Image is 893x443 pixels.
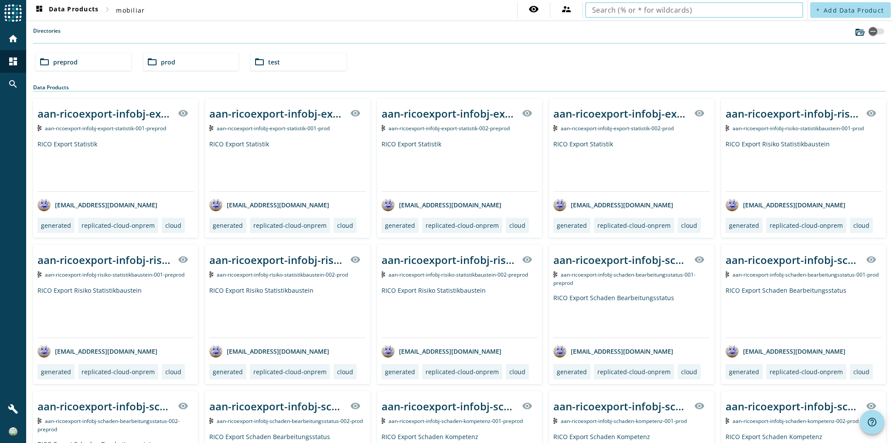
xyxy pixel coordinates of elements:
[209,140,365,191] div: RICO Export Statistik
[34,5,99,15] span: Data Products
[112,2,148,18] button: mobiliar
[385,221,415,230] div: generated
[382,399,517,413] div: aan-ricoexport-infobj-schaden-kompetenz-001-_stage_
[553,271,557,277] img: Kafka Topic: aan-ricoexport-infobj-schaden-bearbeitungsstatus-001-preprod
[161,58,175,66] span: prod
[217,271,348,278] span: Kafka Topic: aan-ricoexport-infobj-risiko-statistikbaustein-002-prod
[726,140,882,191] div: RICO Export Risiko Statistikbaustein
[4,4,22,22] img: spoud-logo.svg
[726,125,729,131] img: Kafka Topic: aan-ricoexport-infobj-risiko-statistikbaustein-001-prod
[726,399,861,413] div: aan-ricoexport-infobj-schaden-kompetenz-002-_stage_
[209,198,329,211] div: [EMAIL_ADDRESS][DOMAIN_NAME]
[729,221,759,230] div: generated
[37,286,194,338] div: RICO Export Risiko Statistikbaustein
[853,221,869,230] div: cloud
[553,345,673,358] div: [EMAIL_ADDRESS][DOMAIN_NAME]
[561,4,572,14] mat-icon: supervisor_account
[37,140,194,191] div: RICO Export Statistik
[597,221,671,230] div: replicated-cloud-onprem
[37,271,41,277] img: Kafka Topic: aan-ricoexport-infobj-risiko-statistikbaustein-001-preprod
[37,345,157,358] div: [EMAIL_ADDRESS][DOMAIN_NAME]
[553,399,688,413] div: aan-ricoexport-infobj-schaden-kompetenz-001-_stage_
[726,198,845,211] div: [EMAIL_ADDRESS][DOMAIN_NAME]
[426,221,499,230] div: replicated-cloud-onprem
[553,140,709,191] div: RICO Export Statistik
[254,57,265,67] mat-icon: folder_open
[553,253,688,267] div: aan-ricoexport-infobj-schaden-bearbeitungsstatus-001-_stage_
[382,125,385,131] img: Kafka Topic: aan-ricoexport-infobj-export-statistik-002-preprod
[382,198,501,211] div: [EMAIL_ADDRESS][DOMAIN_NAME]
[37,125,41,131] img: Kafka Topic: aan-ricoexport-infobj-export-statistik-001-preprod
[726,286,882,338] div: RICO Export Schaden Bearbeitungsstatus
[337,221,353,230] div: cloud
[82,368,155,376] div: replicated-cloud-onprem
[209,345,222,358] img: avatar
[726,271,729,277] img: Kafka Topic: aan-ricoexport-infobj-schaden-bearbeitungsstatus-001-prod
[726,198,739,211] img: avatar
[82,221,155,230] div: replicated-cloud-onprem
[726,106,861,121] div: aan-ricoexport-infobj-risiko-statistikbaustein-001-_stage_
[592,5,796,15] input: Search (% or * for wildcards)
[522,254,532,265] mat-icon: visibility
[726,418,729,424] img: Kafka Topic: aan-ricoexport-infobj-schaden-kompetenz-002-prod
[382,418,385,424] img: Kafka Topic: aan-ricoexport-infobj-schaden-kompetenz-001-preprod
[37,106,173,121] div: aan-ricoexport-infobj-export-statistik-001-_stage_
[382,271,385,277] img: Kafka Topic: aan-ricoexport-infobj-risiko-statistikbaustein-002-preprod
[209,271,213,277] img: Kafka Topic: aan-ricoexport-infobj-risiko-statistikbaustein-002-prod
[733,271,879,278] span: Kafka Topic: aan-ricoexport-infobj-schaden-bearbeitungsstatus-001-prod
[553,294,709,338] div: RICO Export Schaden Bearbeitungsstatus
[866,108,876,118] mat-icon: visibility
[509,221,525,230] div: cloud
[426,368,499,376] div: replicated-cloud-onprem
[209,399,344,413] div: aan-ricoexport-infobj-schaden-bearbeitungsstatus-002-_stage_
[561,417,687,425] span: Kafka Topic: aan-ricoexport-infobj-schaden-kompetenz-001-prod
[268,58,280,66] span: test
[217,125,330,132] span: Kafka Topic: aan-ricoexport-infobj-export-statistik-001-prod
[681,368,697,376] div: cloud
[382,345,501,358] div: [EMAIL_ADDRESS][DOMAIN_NAME]
[385,368,415,376] div: generated
[253,368,327,376] div: replicated-cloud-onprem
[178,401,188,411] mat-icon: visibility
[509,368,525,376] div: cloud
[178,254,188,265] mat-icon: visibility
[33,84,886,91] div: Data Products
[213,368,243,376] div: generated
[770,221,843,230] div: replicated-cloud-onprem
[213,221,243,230] div: generated
[867,417,877,427] mat-icon: help_outline
[382,140,538,191] div: RICO Export Statistik
[8,404,18,414] mat-icon: build
[733,417,859,425] span: Kafka Topic: aan-ricoexport-infobj-schaden-kompetenz-002-prod
[726,345,845,358] div: [EMAIL_ADDRESS][DOMAIN_NAME]
[694,401,705,411] mat-icon: visibility
[37,417,180,433] span: Kafka Topic: aan-ricoexport-infobj-schaden-bearbeitungsstatus-002-preprod
[557,221,587,230] div: generated
[597,368,671,376] div: replicated-cloud-onprem
[102,4,112,15] mat-icon: chevron_right
[45,271,184,278] span: Kafka Topic: aan-ricoexport-infobj-risiko-statistikbaustein-001-preprod
[37,399,173,413] div: aan-ricoexport-infobj-schaden-bearbeitungsstatus-002-_stage_
[853,368,869,376] div: cloud
[209,345,329,358] div: [EMAIL_ADDRESS][DOMAIN_NAME]
[33,27,61,43] label: Directories
[681,221,697,230] div: cloud
[824,6,884,14] span: Add Data Product
[165,368,181,376] div: cloud
[694,254,705,265] mat-icon: visibility
[694,108,705,118] mat-icon: visibility
[41,368,71,376] div: generated
[350,401,361,411] mat-icon: visibility
[31,2,102,18] button: Data Products
[382,253,517,267] div: aan-ricoexport-infobj-risiko-statistikbaustein-002-_stage_
[382,106,517,121] div: aan-ricoexport-infobj-export-statistik-002-_stage_
[382,345,395,358] img: avatar
[147,57,157,67] mat-icon: folder_open
[350,254,361,265] mat-icon: visibility
[9,427,17,436] img: c5efd522b9e2345ba31424202ff1fd10
[34,5,44,15] mat-icon: dashboard
[553,125,557,131] img: Kafka Topic: aan-ricoexport-infobj-export-statistik-002-prod
[337,368,353,376] div: cloud
[733,125,864,132] span: Kafka Topic: aan-ricoexport-infobj-risiko-statistikbaustein-001-prod
[528,4,539,14] mat-icon: visibility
